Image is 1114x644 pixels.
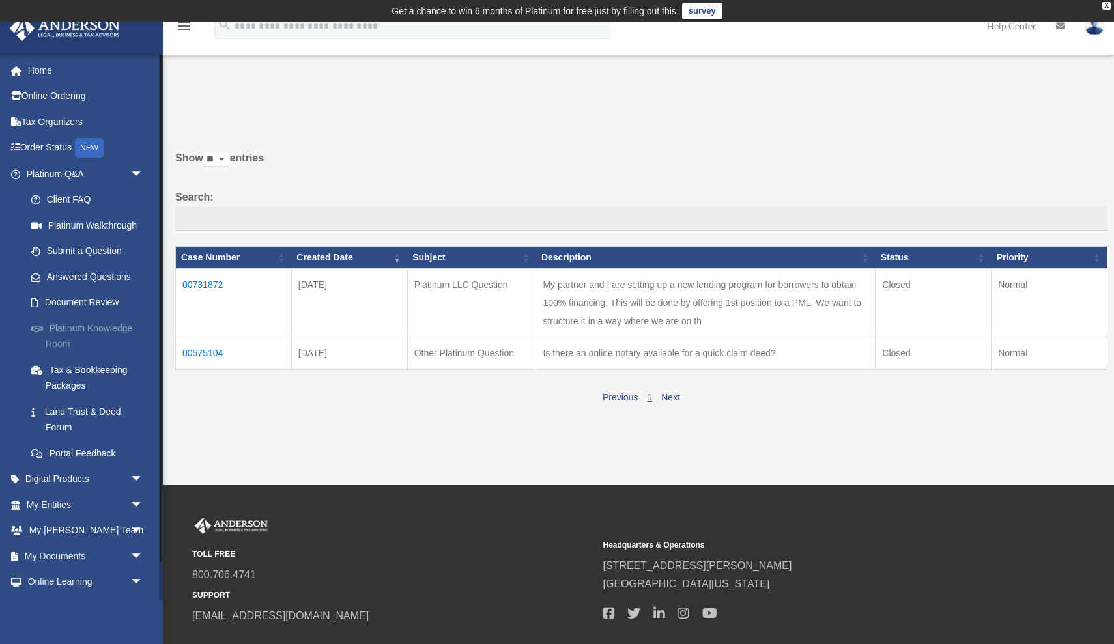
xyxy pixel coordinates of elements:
[9,595,163,621] a: Billingarrow_drop_down
[536,337,876,370] td: Is there an online notary available for a quick claim deed?
[992,269,1107,337] td: Normal
[75,138,104,158] div: NEW
[1102,2,1111,10] div: close
[9,492,163,518] a: My Entitiesarrow_drop_down
[9,83,163,109] a: Online Ordering
[176,337,292,370] td: 00575104
[392,3,676,19] div: Get a chance to win 6 months of Platinum for free just by filling out this
[130,518,156,544] span: arrow_drop_down
[203,152,230,167] select: Showentries
[192,589,594,602] small: SUPPORT
[9,466,163,492] a: Digital Productsarrow_drop_down
[130,569,156,596] span: arrow_drop_down
[9,543,163,569] a: My Documentsarrow_drop_down
[130,543,156,570] span: arrow_drop_down
[218,18,232,32] i: search
[876,337,992,370] td: Closed
[9,57,163,83] a: Home
[603,578,770,589] a: [GEOGRAPHIC_DATA][US_STATE]
[176,23,192,34] a: menu
[876,247,992,269] th: Status: activate to sort column ascending
[992,247,1107,269] th: Priority: activate to sort column ascending
[6,16,124,41] img: Anderson Advisors Platinum Portal
[18,290,163,316] a: Document Review
[9,569,163,595] a: Online Learningarrow_drop_down
[18,315,163,357] a: Platinum Knowledge Room
[176,18,192,34] i: menu
[18,357,163,399] a: Tax & Bookkeeping Packages
[176,269,292,337] td: 00731872
[603,539,1005,552] small: Headquarters & Operations
[192,569,256,580] a: 800.706.4741
[291,269,407,337] td: [DATE]
[192,518,270,535] img: Anderson Advisors Platinum Portal
[130,595,156,621] span: arrow_drop_down
[176,247,292,269] th: Case Number: activate to sort column ascending
[130,161,156,188] span: arrow_drop_down
[682,3,722,19] a: survey
[536,247,876,269] th: Description: activate to sort column ascending
[130,466,156,493] span: arrow_drop_down
[18,187,163,213] a: Client FAQ
[175,206,1107,231] input: Search:
[9,518,163,544] a: My [PERSON_NAME] Teamarrow_drop_down
[661,392,680,402] a: Next
[192,548,594,561] small: TOLL FREE
[18,399,163,440] a: Land Trust & Deed Forum
[9,135,163,161] a: Order StatusNEW
[1085,16,1104,35] img: User Pic
[407,269,536,337] td: Platinum LLC Question
[536,269,876,337] td: My partner and I are setting up a new lending program for borrowers to obtain 100% financing. Thi...
[603,392,638,402] a: Previous
[9,161,163,187] a: Platinum Q&Aarrow_drop_down
[291,337,407,370] td: [DATE]
[876,269,992,337] td: Closed
[130,492,156,518] span: arrow_drop_down
[192,610,369,621] a: [EMAIL_ADDRESS][DOMAIN_NAME]
[175,188,1107,231] label: Search:
[407,247,536,269] th: Subject: activate to sort column ascending
[647,392,652,402] a: 1
[603,560,792,571] a: [STREET_ADDRESS][PERSON_NAME]
[9,109,163,135] a: Tax Organizers
[175,149,1107,180] label: Show entries
[992,337,1107,370] td: Normal
[18,238,163,264] a: Submit a Question
[291,247,407,269] th: Created Date: activate to sort column ascending
[18,440,163,466] a: Portal Feedback
[407,337,536,370] td: Other Platinum Question
[18,212,163,238] a: Platinum Walkthrough
[18,264,156,290] a: Answered Questions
